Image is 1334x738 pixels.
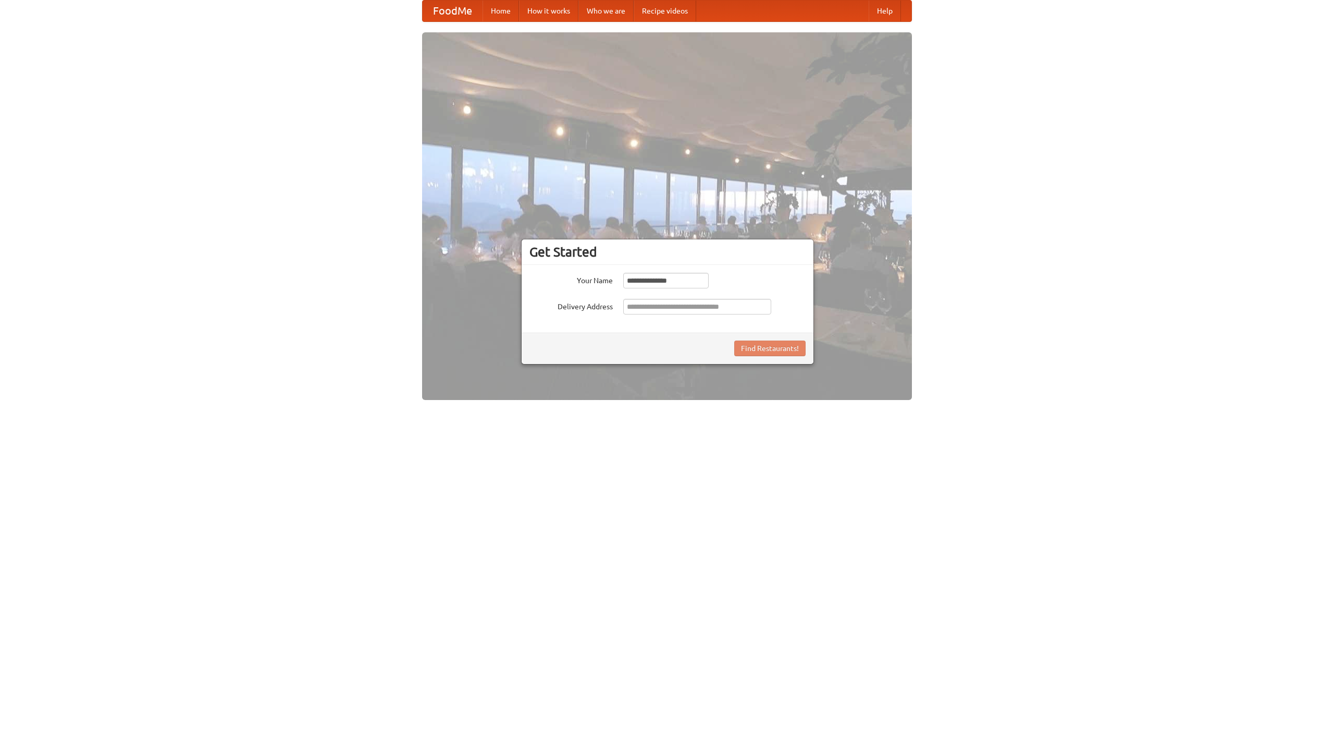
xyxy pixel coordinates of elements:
label: Your Name [529,273,613,286]
a: Help [869,1,901,21]
button: Find Restaurants! [734,341,806,356]
a: How it works [519,1,578,21]
a: FoodMe [423,1,483,21]
label: Delivery Address [529,299,613,312]
h3: Get Started [529,244,806,260]
a: Who we are [578,1,634,21]
a: Recipe videos [634,1,696,21]
a: Home [483,1,519,21]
